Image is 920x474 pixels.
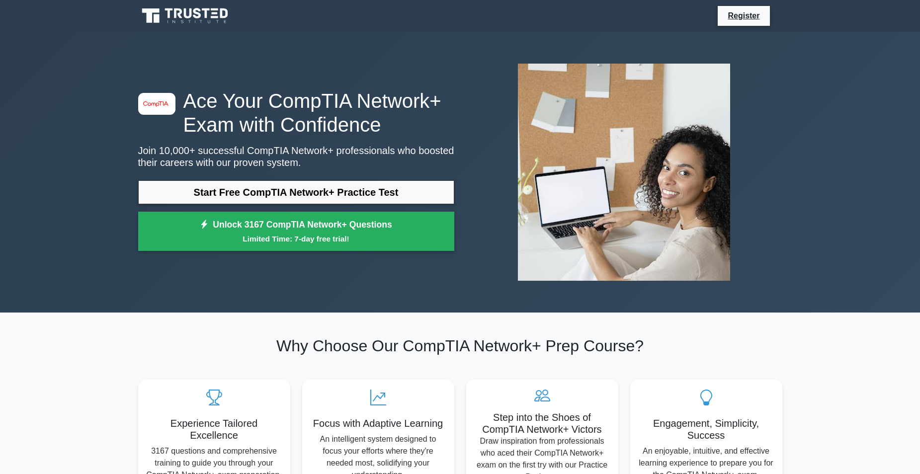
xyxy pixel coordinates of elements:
[138,180,454,204] a: Start Free CompTIA Network+ Practice Test
[138,212,454,251] a: Unlock 3167 CompTIA Network+ QuestionsLimited Time: 7-day free trial!
[146,417,282,441] h5: Experience Tailored Excellence
[138,145,454,168] p: Join 10,000+ successful CompTIA Network+ professionals who boosted their careers with our proven ...
[138,89,454,137] h1: Ace Your CompTIA Network+ Exam with Confidence
[151,233,442,244] small: Limited Time: 7-day free trial!
[474,411,610,435] h5: Step into the Shoes of CompTIA Network+ Victors
[138,336,782,355] h2: Why Choose Our CompTIA Network+ Prep Course?
[722,9,765,22] a: Register
[638,417,774,441] h5: Engagement, Simplicity, Success
[310,417,446,429] h5: Focus with Adaptive Learning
